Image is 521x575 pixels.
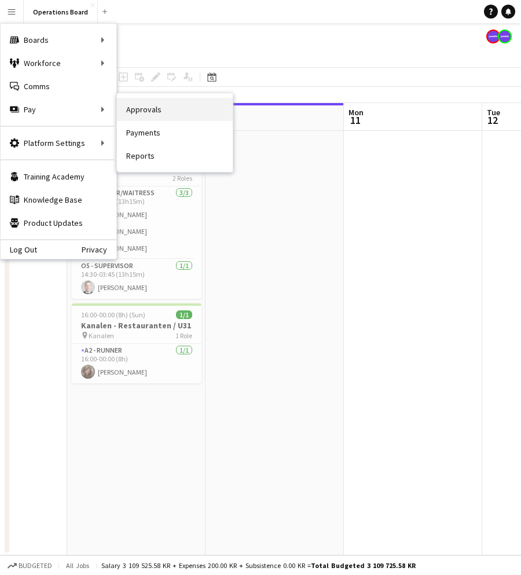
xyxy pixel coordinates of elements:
[72,303,201,383] app-job-card: 16:00-00:00 (8h) (Sun)1/1Kanalen - Restauranten / U31 Kanalen1 RoleA2 - RUNNER1/116:00-00:00 (8h)...
[72,186,201,259] app-card-role: A6 - WAITER/WAITRESS3/314:30-03:45 (13h15m)[PERSON_NAME]![PERSON_NAME]![PERSON_NAME]
[1,28,116,52] div: Boards
[72,344,201,383] app-card-role: A2 - RUNNER1/116:00-00:00 (8h)[PERSON_NAME]
[81,310,145,319] span: 16:00-00:00 (8h) (Sun)
[64,561,91,570] span: All jobs
[176,310,192,319] span: 1/1
[1,211,116,235] a: Product Updates
[1,245,37,254] a: Log Out
[72,135,201,299] app-job-card: 14:30-03:45 (13h15m) (Sun)4/4Kanalen - Annekset / [PERSON_NAME] (52) Kanalen2 RolesA6 - WAITER/WA...
[24,1,98,23] button: Operations Board
[82,245,116,254] a: Privacy
[89,331,114,340] span: Kanalen
[175,331,192,340] span: 1 Role
[6,559,54,572] button: Budgeted
[72,320,201,331] h3: Kanalen - Restauranten / U31
[348,107,364,118] span: Mon
[19,562,52,570] span: Budgeted
[485,113,500,127] span: 12
[1,165,116,188] a: Training Academy
[1,75,116,98] a: Comms
[486,30,500,43] app-user-avatar: Support Team
[101,561,416,570] div: Salary 3 109 525.58 KR + Expenses 200.00 KR + Subsistence 0.00 KR =
[173,174,192,182] span: 2 Roles
[347,113,364,127] span: 11
[1,188,116,211] a: Knowledge Base
[117,98,233,121] a: Approvals
[311,561,416,570] span: Total Budgeted 3 109 725.58 KR
[1,52,116,75] div: Workforce
[1,98,116,121] div: Pay
[72,259,201,299] app-card-role: O5 - SUPERVISOR1/114:30-03:45 (13h15m)[PERSON_NAME]
[487,107,500,118] span: Tue
[117,144,233,167] a: Reports
[498,30,512,43] app-user-avatar: Support Team
[1,131,116,155] div: Platform Settings
[117,121,233,144] a: Payments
